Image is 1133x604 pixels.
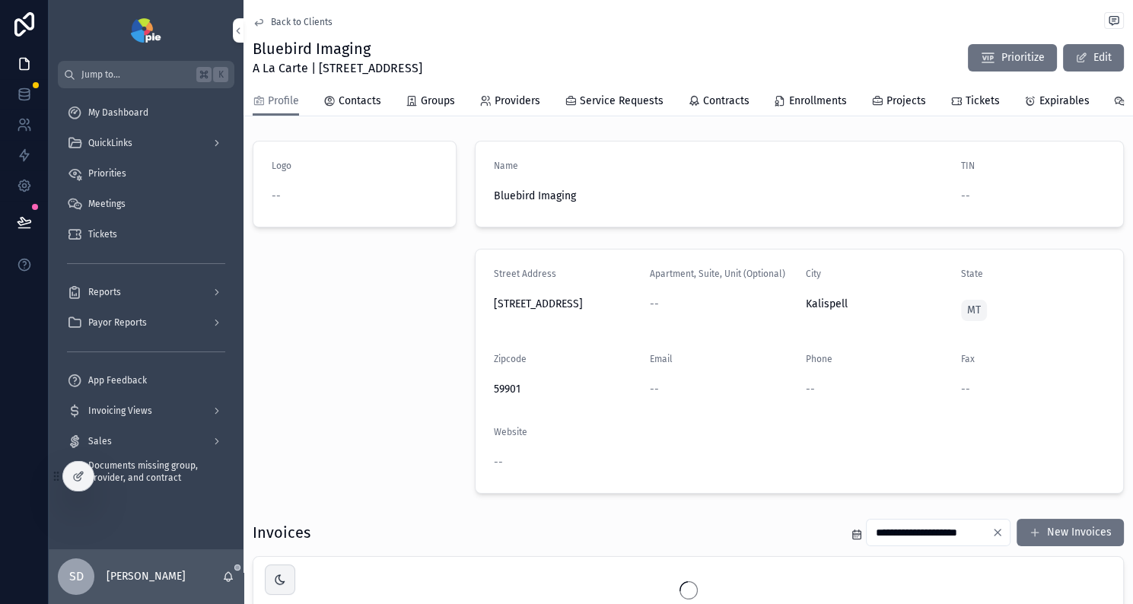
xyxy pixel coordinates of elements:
[961,189,970,204] span: --
[58,428,234,455] a: Sales
[58,99,234,126] a: My Dashboard
[495,94,540,109] span: Providers
[968,44,1057,72] button: Prioritize
[650,297,659,312] span: --
[494,354,527,364] span: Zipcode
[806,297,950,312] span: Kalispell
[967,303,981,318] span: MT
[688,87,749,118] a: Contracts
[961,382,970,397] span: --
[253,16,333,28] a: Back to Clients
[494,269,556,279] span: Street Address
[88,405,152,417] span: Invoicing Views
[107,569,186,584] p: [PERSON_NAME]
[58,160,234,187] a: Priorities
[253,522,310,543] h1: Invoices
[406,87,455,118] a: Groups
[253,59,422,78] span: A La Carte | [STREET_ADDRESS]
[479,87,540,118] a: Providers
[789,94,847,109] span: Enrollments
[886,94,926,109] span: Projects
[650,354,673,364] span: Email
[950,87,1000,118] a: Tickets
[88,137,132,149] span: QuickLinks
[871,87,926,118] a: Projects
[1063,44,1124,72] button: Edit
[253,87,299,116] a: Profile
[58,309,234,336] a: Payor Reports
[88,167,126,180] span: Priorities
[88,435,112,447] span: Sales
[494,455,503,470] span: --
[58,367,234,394] a: App Feedback
[215,68,227,81] span: K
[494,427,527,437] span: Website
[58,221,234,248] a: Tickets
[961,354,975,364] span: Fax
[494,161,518,171] span: Name
[272,161,291,171] span: Logo
[69,567,84,586] span: SD
[58,458,234,485] a: Documents missing group, provider, and contract
[58,397,234,424] a: Invoicing Views
[49,88,243,505] div: scrollable content
[494,189,949,204] span: Bluebird Imaging
[88,106,148,119] span: My Dashboard
[961,269,983,279] span: State
[494,382,638,397] span: 59901
[323,87,381,118] a: Contacts
[268,94,299,109] span: Profile
[580,94,664,109] span: Service Requests
[565,87,664,118] a: Service Requests
[58,129,234,157] a: QuickLinks
[703,94,749,109] span: Contracts
[1001,50,1045,65] span: Prioritize
[966,94,1000,109] span: Tickets
[88,316,147,329] span: Payor Reports
[961,300,987,321] a: MT
[421,94,455,109] span: Groups
[1024,87,1090,118] a: Expirables
[494,297,638,312] span: [STREET_ADDRESS]
[1039,94,1090,109] span: Expirables
[1017,519,1124,546] button: New Invoices
[650,269,785,279] span: Apartment, Suite, Unit (Optional)
[271,16,333,28] span: Back to Clients
[58,61,234,88] button: Jump to...K
[991,526,1010,539] button: Clear
[650,382,659,397] span: --
[806,354,832,364] span: Phone
[961,161,975,171] span: TIN
[253,38,422,59] h1: Bluebird Imaging
[806,269,821,279] span: City
[58,190,234,218] a: Meetings
[806,382,815,397] span: --
[272,189,281,204] span: --
[88,198,126,210] span: Meetings
[88,374,147,386] span: App Feedback
[88,228,117,240] span: Tickets
[131,18,161,43] img: App logo
[58,278,234,306] a: Reports
[81,68,190,81] span: Jump to...
[774,87,847,118] a: Enrollments
[88,459,219,484] span: Documents missing group, provider, and contract
[339,94,381,109] span: Contacts
[88,286,121,298] span: Reports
